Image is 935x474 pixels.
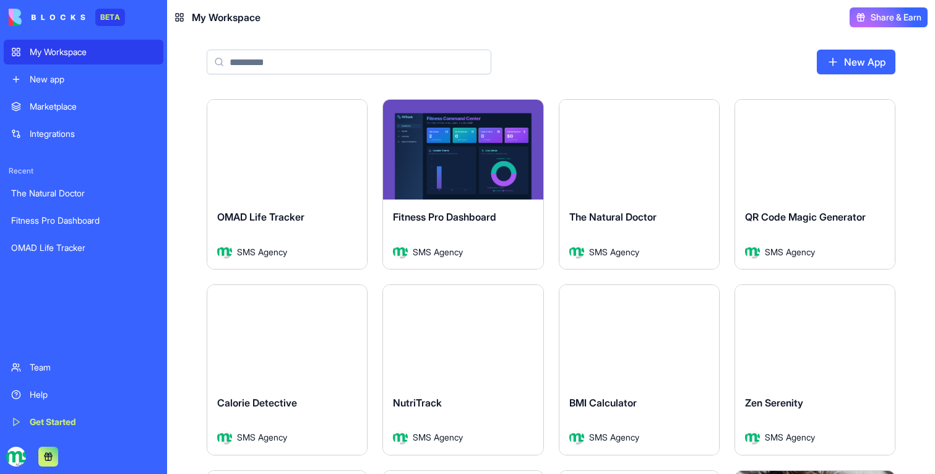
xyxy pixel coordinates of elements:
a: New App [817,50,895,74]
div: Marketplace [30,100,156,113]
span: BMI Calculator [569,397,637,409]
div: Get Started [30,416,156,428]
span: Recent [4,166,163,176]
a: NutriTrackAvatarSMS Agency [382,284,543,455]
span: Calorie Detective [217,397,297,409]
div: The Natural Doctor [11,187,156,200]
span: The Natural Doctor [569,211,657,223]
span: My Workspace [192,10,261,25]
a: Get Started [4,410,163,434]
a: Help [4,382,163,407]
span: SMS Agency [237,431,287,444]
img: Avatar [569,244,584,259]
div: Team [30,361,156,374]
div: My Workspace [30,46,156,58]
a: QR Code Magic GeneratorAvatarSMS Agency [735,99,895,270]
a: The Natural DoctorAvatarSMS Agency [559,99,720,270]
a: Calorie DetectiveAvatarSMS Agency [207,284,368,455]
span: Fitness Pro Dashboard [393,211,496,223]
a: OMAD Life TrackerAvatarSMS Agency [207,99,368,270]
span: SMS Agency [589,245,639,258]
img: Avatar [217,430,232,445]
span: SMS Agency [589,431,639,444]
img: Avatar [393,430,408,445]
a: Integrations [4,121,163,146]
a: Team [4,355,163,380]
img: Avatar [569,430,584,445]
a: My Workspace [4,40,163,64]
span: QR Code Magic Generator [745,211,866,223]
div: Integrations [30,128,156,140]
span: OMAD Life Tracker [217,211,304,223]
span: SMS Agency [765,245,815,258]
div: Help [30,388,156,401]
img: logo [9,9,85,26]
img: Avatar [217,244,232,259]
span: Share & Earn [871,11,921,24]
a: New app [4,67,163,92]
span: NutriTrack [393,397,442,409]
img: Avatar [745,430,760,445]
div: OMAD Life Tracker [11,242,156,254]
span: SMS Agency [237,245,287,258]
span: Zen Serenity [745,397,803,409]
a: Fitness Pro DashboardAvatarSMS Agency [382,99,543,270]
a: BETA [9,9,125,26]
span: SMS Agency [765,431,815,444]
img: Avatar [745,244,760,259]
img: logo_transparent_kimjut.jpg [6,447,26,467]
div: Fitness Pro Dashboard [11,214,156,227]
span: SMS Agency [413,431,463,444]
img: Avatar [393,244,408,259]
a: BMI CalculatorAvatarSMS Agency [559,284,720,455]
a: The Natural Doctor [4,181,163,206]
span: SMS Agency [413,245,463,258]
button: Share & Earn [850,7,928,27]
a: Zen SerenityAvatarSMS Agency [735,284,895,455]
a: Fitness Pro Dashboard [4,208,163,233]
div: BETA [95,9,125,26]
a: Marketplace [4,94,163,119]
a: OMAD Life Tracker [4,235,163,260]
div: New app [30,73,156,86]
